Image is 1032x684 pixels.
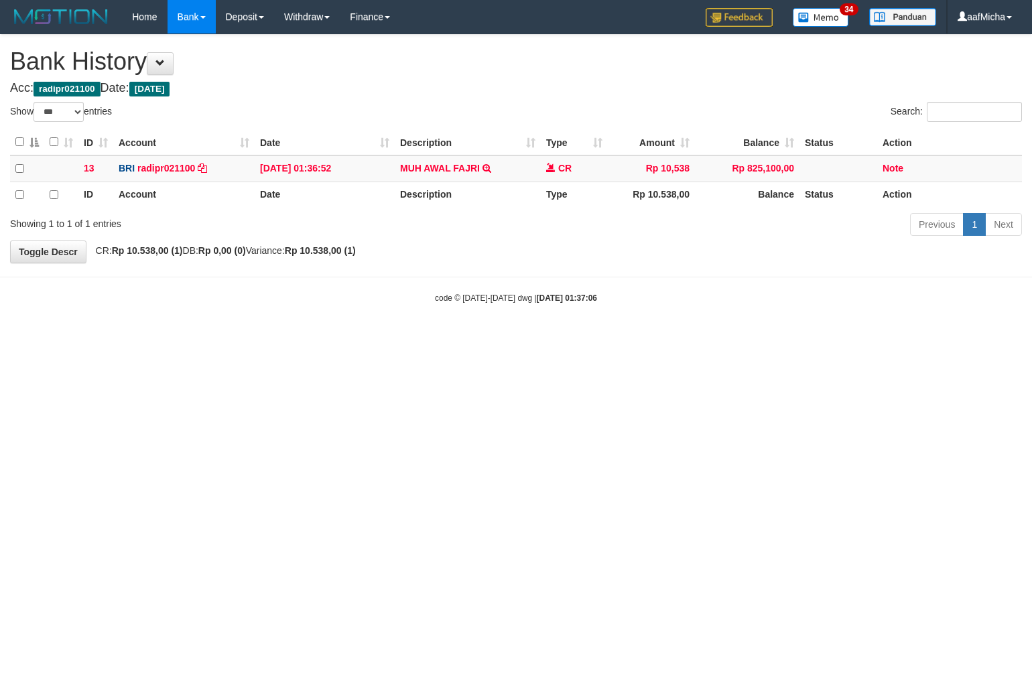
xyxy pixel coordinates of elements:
img: Feedback.jpg [706,8,773,27]
th: Rp 10.538,00 [608,182,695,208]
th: Action [877,129,1022,155]
strong: [DATE] 01:37:06 [537,293,597,303]
th: Action [877,182,1022,208]
strong: Rp 0,00 (0) [198,245,246,256]
th: : activate to sort column descending [10,129,44,155]
img: MOTION_logo.png [10,7,112,27]
span: [DATE] [129,82,170,96]
a: Toggle Descr [10,241,86,263]
strong: Rp 10.538,00 (1) [112,245,183,256]
a: 1 [963,213,986,236]
th: ID: activate to sort column ascending [78,129,113,155]
td: Rp 10,538 [608,155,695,182]
td: Rp 825,100,00 [695,155,799,182]
span: CR [558,163,572,174]
span: radipr021100 [34,82,101,96]
th: Status [799,182,877,208]
th: Balance: activate to sort column ascending [695,129,799,155]
img: panduan.png [869,8,936,26]
a: Next [985,213,1022,236]
th: Status [799,129,877,155]
label: Search: [891,102,1022,122]
th: Date [255,182,395,208]
input: Search: [927,102,1022,122]
th: Account: activate to sort column ascending [113,129,255,155]
th: ID [78,182,113,208]
th: Description: activate to sort column ascending [395,129,541,155]
a: Note [883,163,903,174]
th: Type [541,182,608,208]
th: Balance [695,182,799,208]
th: Amount: activate to sort column ascending [608,129,695,155]
th: Type: activate to sort column ascending [541,129,608,155]
td: [DATE] 01:36:52 [255,155,395,182]
span: 34 [840,3,858,15]
select: Showentries [34,102,84,122]
a: Previous [910,213,964,236]
th: Account [113,182,255,208]
div: Showing 1 to 1 of 1 entries [10,212,420,230]
a: MUH AWAL FAJRI [400,163,480,174]
label: Show entries [10,102,112,122]
th: Description [395,182,541,208]
th: Date: activate to sort column ascending [255,129,395,155]
h4: Acc: Date: [10,82,1022,95]
h1: Bank History [10,48,1022,75]
th: : activate to sort column ascending [44,129,78,155]
span: 13 [84,163,94,174]
img: Button%20Memo.svg [793,8,849,27]
a: radipr021100 [137,163,195,174]
a: Copy radipr021100 to clipboard [198,163,207,174]
small: code © [DATE]-[DATE] dwg | [435,293,597,303]
span: BRI [119,163,135,174]
span: CR: DB: Variance: [89,245,356,256]
strong: Rp 10.538,00 (1) [285,245,356,256]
